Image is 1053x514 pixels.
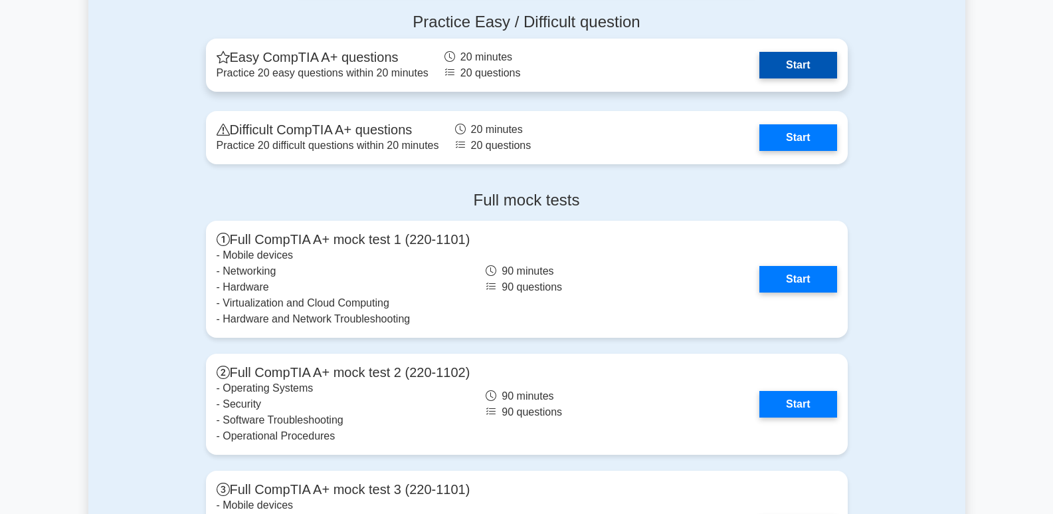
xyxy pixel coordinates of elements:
[759,124,836,151] a: Start
[759,391,836,418] a: Start
[206,13,848,32] h4: Practice Easy / Difficult question
[759,52,836,78] a: Start
[759,266,836,293] a: Start
[206,191,848,210] h4: Full mock tests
